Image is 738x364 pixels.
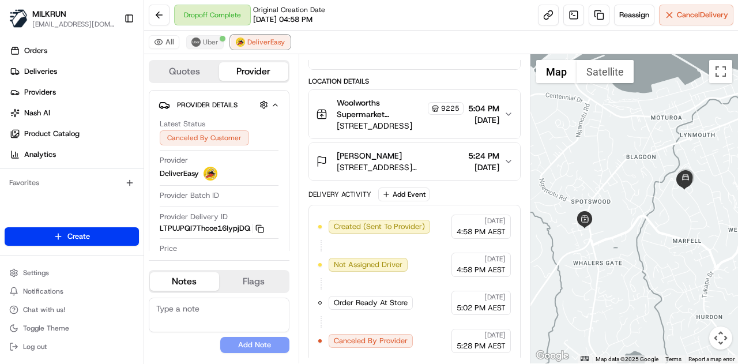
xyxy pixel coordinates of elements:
span: Woolworths Supermarket [GEOGRAPHIC_DATA] - Spotswood Store Manager [337,97,426,120]
button: Quotes [150,62,219,81]
a: Analytics [5,145,144,164]
div: Location Details [308,77,521,86]
button: Add Event [378,187,430,201]
span: Provider [160,155,188,166]
span: [PERSON_NAME] [337,150,402,162]
span: 5:04 PM [468,103,499,114]
img: MILKRUN [9,9,28,28]
span: 5:02 PM AEST [457,303,506,313]
span: Created (Sent To Provider) [334,222,425,232]
button: Notifications [5,283,139,299]
span: Nash AI [24,108,50,118]
button: Settings [5,265,139,281]
span: Canceled By Provider [334,336,408,346]
span: [STREET_ADDRESS][PERSON_NAME] [337,162,464,173]
button: Keyboard shortcuts [581,356,589,361]
button: Toggle Theme [5,320,139,336]
span: Map data ©2025 Google [596,356,658,362]
a: Nash AI [5,104,144,122]
span: [DATE] 04:58 PM [253,14,312,25]
button: MILKRUNMILKRUN[EMAIL_ADDRESS][DOMAIN_NAME] [5,5,119,32]
span: [DATE] [484,292,506,302]
span: DeliverEasy [247,37,285,47]
span: Chat with us! [23,305,65,314]
span: Product Catalog [24,129,80,139]
span: Cancel Delivery [677,10,728,20]
span: [DATE] [484,254,506,264]
span: [DATE] [468,162,499,173]
button: Reassign [614,5,654,25]
span: Provider Details [177,100,238,110]
span: Order Ready At Store [334,298,408,308]
span: Not Assigned Driver [334,260,402,270]
button: Notes [150,272,219,291]
a: Orders [5,42,144,60]
span: 4:58 PM AEST [457,265,506,275]
button: Flags [219,272,288,291]
span: Orders [24,46,47,56]
button: Map camera controls [709,327,732,350]
div: 1 [674,167,697,190]
button: Uber [186,35,224,49]
span: Price [160,243,177,254]
button: Toggle fullscreen view [709,60,732,83]
span: [DATE] [484,216,506,226]
span: DeliverEasy [160,168,199,179]
span: [STREET_ADDRESS] [337,120,464,132]
a: Open this area in Google Maps (opens a new window) [533,348,571,363]
img: delivereasy_logo.png [204,167,217,181]
img: delivereasy_logo.png [236,37,245,47]
span: Notifications [23,287,63,296]
a: Deliveries [5,62,144,81]
button: Create [5,227,139,246]
a: Terms [665,356,681,362]
span: Deliveries [24,66,57,77]
button: [EMAIL_ADDRESS][DOMAIN_NAME] [32,20,115,29]
span: [DATE] [468,114,499,126]
span: Create [67,231,90,242]
a: Report a map error [688,356,735,362]
span: Uber [203,37,219,47]
span: Toggle Theme [23,324,69,333]
button: Chat with us! [5,302,139,318]
span: 9225 [441,104,460,113]
span: Original Creation Date [253,5,325,14]
span: Settings [23,268,49,277]
span: Latest Status [160,119,205,129]
button: MILKRUN [32,8,66,20]
button: [PERSON_NAME][STREET_ADDRESS][PERSON_NAME]5:24 PM[DATE] [309,143,520,180]
span: Providers [24,87,56,97]
span: 4:58 PM AEST [457,227,506,237]
span: Reassign [619,10,649,20]
button: Show street map [536,60,577,83]
button: Provider [219,62,288,81]
span: Analytics [24,149,56,160]
a: Providers [5,83,144,102]
img: Google [533,348,571,363]
img: uber-new-logo.jpeg [191,37,201,47]
span: Provider Delivery ID [160,212,228,222]
button: DeliverEasy [231,35,290,49]
button: Log out [5,339,139,355]
span: Log out [23,342,47,351]
span: 5:28 PM AEST [457,341,506,351]
button: All [149,35,179,49]
span: 5:24 PM [468,150,499,162]
span: [DATE] [484,331,506,340]
button: Provider Details [159,95,280,114]
button: CancelDelivery [659,5,733,25]
a: Product Catalog [5,125,144,143]
div: Delivery Activity [308,190,371,199]
div: Favorites [5,174,139,192]
button: Show satellite imagery [577,60,634,83]
button: LTPUJPQI7Thcoe16IypjDQ [160,223,264,234]
button: Woolworths Supermarket [GEOGRAPHIC_DATA] - Spotswood Store Manager9225[STREET_ADDRESS]5:04 PM[DATE] [309,90,520,138]
span: Provider Batch ID [160,190,219,201]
